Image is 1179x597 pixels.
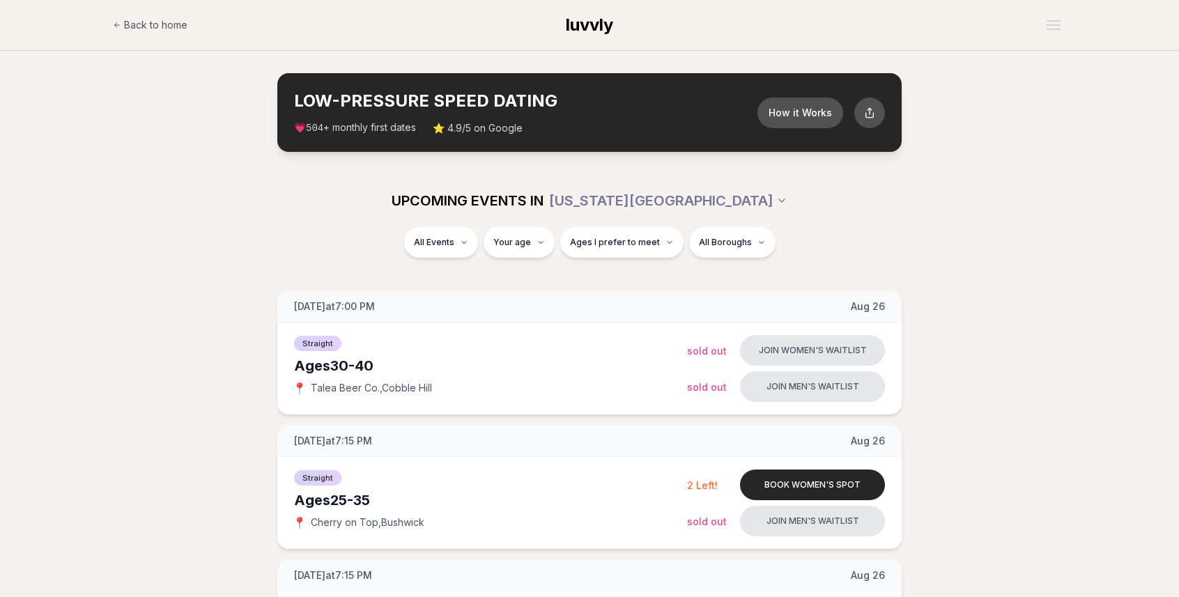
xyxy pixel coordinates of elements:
[740,506,885,536] button: Join men's waitlist
[570,237,660,248] span: Ages I prefer to meet
[740,470,885,500] button: Book women's spot
[311,381,432,395] span: Talea Beer Co. , Cobble Hill
[294,356,687,375] div: Ages 30-40
[687,479,718,491] span: 2 Left!
[294,470,341,486] span: Straight
[566,14,613,36] a: luvvly
[294,568,372,582] span: [DATE] at 7:15 PM
[493,237,531,248] span: Your age
[311,515,424,529] span: Cherry on Top , Bushwick
[306,123,323,134] span: 504
[566,15,613,35] span: luvvly
[687,381,727,393] span: Sold Out
[294,490,687,510] div: Ages 25-35
[484,227,555,258] button: Your age
[294,90,757,112] h2: LOW-PRESSURE SPEED DATING
[699,237,752,248] span: All Boroughs
[851,434,885,448] span: Aug 26
[404,227,478,258] button: All Events
[1041,15,1066,36] button: Open menu
[294,300,375,313] span: [DATE] at 7:00 PM
[294,434,372,448] span: [DATE] at 7:15 PM
[560,227,684,258] button: Ages I prefer to meet
[689,227,776,258] button: All Boroughs
[113,11,187,39] a: Back to home
[124,18,187,32] span: Back to home
[740,335,885,366] button: Join women's waitlist
[687,515,727,527] span: Sold Out
[757,98,843,128] button: How it Works
[392,191,544,210] span: UPCOMING EVENTS IN
[294,517,305,528] span: 📍
[549,185,787,216] button: [US_STATE][GEOGRAPHIC_DATA]
[740,371,885,402] button: Join men's waitlist
[687,345,727,357] span: Sold Out
[414,237,454,248] span: All Events
[294,382,305,394] span: 📍
[433,121,523,135] span: ⭐ 4.9/5 on Google
[851,568,885,582] span: Aug 26
[294,336,341,351] span: Straight
[294,121,416,135] span: 💗 + monthly first dates
[851,300,885,313] span: Aug 26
